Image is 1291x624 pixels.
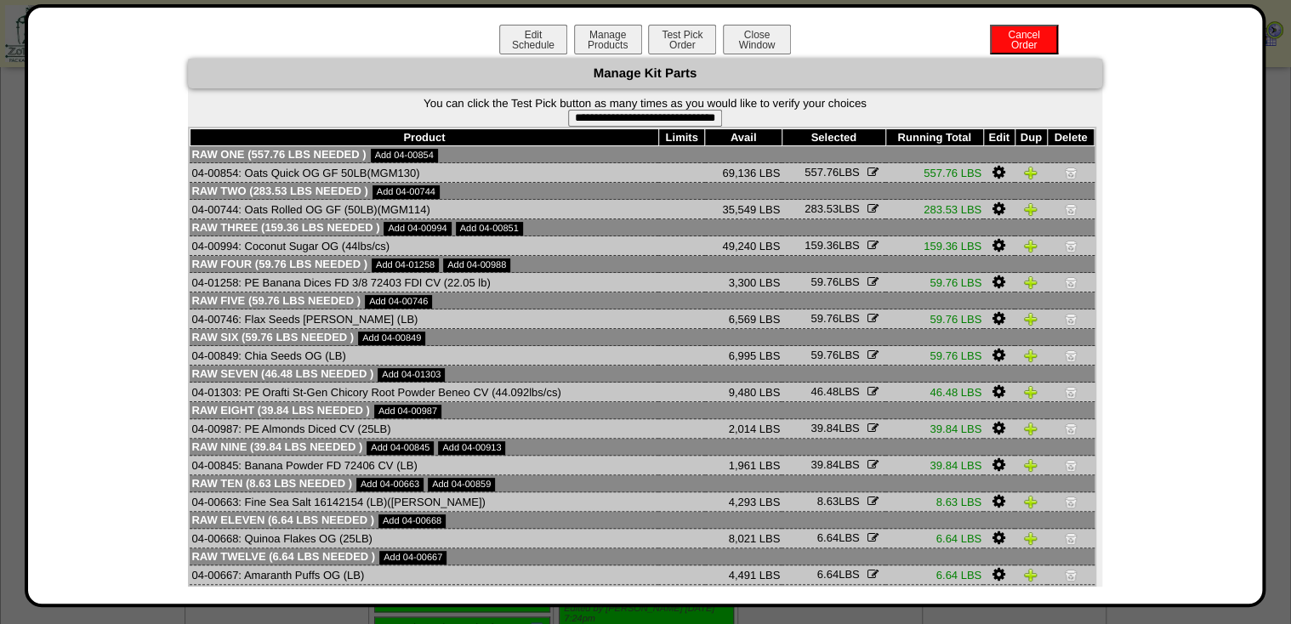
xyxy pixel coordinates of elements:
[190,129,658,146] th: Product
[190,512,1094,529] td: Raw Eleven (6.64 LBS needed )
[190,236,658,256] td: 04-00994: Coconut Sugar OG (44lbs/cs)
[367,441,434,455] a: Add 04-00845
[885,129,983,146] th: Running Total
[190,346,658,366] td: 04-00849: Chia Seeds OG (LB)
[1024,495,1038,508] img: Duplicate Item
[705,163,782,183] td: 69,136 LBS
[885,565,983,585] td: 6.64 LBS
[805,166,859,179] span: LBS
[805,202,839,215] span: 283.53
[705,200,782,219] td: 35,549 LBS
[817,495,860,508] span: LBS
[499,25,567,54] button: EditSchedule
[428,478,495,491] a: Add 04-00859
[1064,275,1078,289] img: Delete Item
[705,529,782,548] td: 8,021 LBS
[705,492,782,512] td: 4,293 LBS
[705,273,782,292] td: 3,300 LBS
[805,239,859,252] span: LBS
[1024,422,1038,435] img: Duplicate Item
[1024,239,1038,252] img: Duplicate Item
[885,383,983,402] td: 46.48 LBS
[817,531,839,544] span: 6.64
[574,25,642,54] button: ManageProducts
[190,292,1094,309] td: Raw Five (59.76 LBS needed )
[810,275,839,288] span: 59.76
[705,456,782,475] td: 1,961 LBS
[1024,275,1038,289] img: Duplicate Item
[190,273,658,292] td: 04-01258: PE Banana Dices FD 3/8 72403 FDI CV (22.05 lb)
[885,309,983,329] td: 59.76 LBS
[885,419,983,439] td: 39.84 LBS
[384,222,451,235] a: Add 04-00994
[190,419,658,439] td: 04-00987: PE Almonds Diced CV (25LB)
[1024,202,1038,216] img: Duplicate Item
[810,422,859,434] span: LBS
[190,366,1094,383] td: Raw Seven (46.48 LBS needed )
[456,222,523,235] a: Add 04-00851
[1064,458,1078,472] img: Delete Item
[378,514,446,528] a: Add 04-00668
[805,166,839,179] span: 557.76
[190,475,1094,492] td: Raw Ten (8.63 LBS needed )
[810,385,859,398] span: LBS
[190,548,1094,565] td: Raw Twelve (6.64 LBS needed )
[365,295,432,309] a: Add 04-00746
[1064,422,1078,435] img: Delete Item
[190,456,658,475] td: 04-00845: Banana Powder FD 72406 CV (LB)
[810,312,859,325] span: LBS
[374,405,441,418] a: Add 04-00987
[885,529,983,548] td: 6.64 LBS
[1064,495,1078,508] img: Delete Item
[805,239,839,252] span: 159.36
[810,422,839,434] span: 39.84
[885,200,983,219] td: 283.53 LBS
[705,309,782,329] td: 6,569 LBS
[810,458,839,471] span: 39.84
[190,383,658,402] td: 04-01303: PE Orafti St-Gen Chicory Root Powder Beneo CV (44.092lbs/cs)
[1024,458,1038,472] img: Duplicate Item
[782,129,885,146] th: Selected
[1047,129,1094,146] th: Delete
[817,495,839,508] span: 8.63
[817,531,860,544] span: LBS
[379,551,446,564] a: Add 04-00667
[378,368,445,382] a: Add 04-01303
[817,568,839,581] span: 6.64
[188,97,1102,127] form: You can click the Test Pick button as many times as you would like to verify your choices
[1064,202,1078,216] img: Delete Item
[1064,531,1078,545] img: Delete Item
[190,219,1094,236] td: Raw Three (159.36 LBS needed )
[443,258,510,272] a: Add 04-00988
[983,129,1015,146] th: Edit
[190,163,658,183] td: 04-00854: Oats Quick OG GF 50LB(MGM130)
[1064,312,1078,326] img: Delete Item
[1024,166,1038,179] img: Duplicate Item
[817,568,860,581] span: LBS
[810,385,839,398] span: 46.48
[190,256,1094,273] td: Raw Four (59.76 LBS needed )
[1064,568,1078,581] img: Delete Item
[810,275,859,288] span: LBS
[723,25,791,54] button: CloseWindow
[1024,312,1038,326] img: Duplicate Item
[810,349,839,361] span: 59.76
[885,456,983,475] td: 39.84 LBS
[371,149,438,162] a: Add 04-00854
[190,309,658,329] td: 04-00746: Flax Seeds [PERSON_NAME] (LB)
[721,38,793,51] a: CloseWindow
[356,478,424,491] a: Add 04-00663
[810,312,839,325] span: 59.76
[810,349,859,361] span: LBS
[1064,349,1078,362] img: Delete Item
[1064,239,1078,252] img: Delete Item
[1024,531,1038,545] img: Duplicate Item
[190,439,1094,456] td: Raw Nine (39.84 LBS needed )
[373,185,440,199] a: Add 04-00744
[188,59,1102,88] div: Manage Kit Parts
[1024,349,1038,362] img: Duplicate Item
[705,346,782,366] td: 6,995 LBS
[1024,385,1038,399] img: Duplicate Item
[1064,166,1078,179] img: Delete Item
[885,163,983,183] td: 557.76 LBS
